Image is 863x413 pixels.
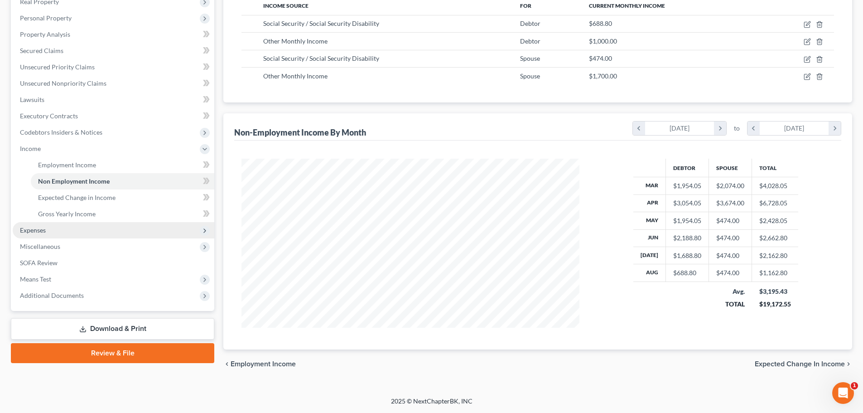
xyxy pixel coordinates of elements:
span: to [734,124,740,133]
a: Expected Change in Income [31,189,214,206]
div: $1,954.05 [673,216,701,225]
button: Expected Change in Income chevron_right [755,360,852,368]
a: Unsecured Nonpriority Claims [13,75,214,92]
span: Unsecured Priority Claims [20,63,95,71]
span: Spouse [520,54,540,62]
div: $688.80 [673,268,701,277]
span: $688.80 [589,19,612,27]
span: Debtor [520,37,540,45]
a: Unsecured Priority Claims [13,59,214,75]
div: TOTAL [716,300,745,309]
span: $474.00 [589,54,612,62]
span: Current Monthly Income [589,2,665,9]
span: Other Monthly Income [263,37,328,45]
i: chevron_right [845,360,852,368]
td: $2,428.05 [752,212,798,229]
th: Mar [633,177,666,194]
div: $3,054.05 [673,199,701,208]
span: Property Analysis [20,30,70,38]
i: chevron_left [633,121,645,135]
span: $1,000.00 [589,37,617,45]
div: Non-Employment Income By Month [234,127,366,138]
div: $3,195.43 [759,287,791,296]
div: $474.00 [716,233,744,243]
th: Jun [633,229,666,247]
span: Employment Income [231,360,296,368]
a: Non Employment Income [31,173,214,189]
th: Total [752,159,798,177]
span: Expenses [20,226,46,234]
th: [DATE] [633,247,666,264]
span: 1 [851,382,858,389]
td: $4,028.05 [752,177,798,194]
span: Gross Yearly Income [38,210,96,218]
th: Spouse [709,159,752,177]
div: $1,954.05 [673,181,701,190]
a: Review & File [11,343,214,363]
a: Property Analysis [13,26,214,43]
div: [DATE] [760,121,829,135]
div: $3,674.00 [716,199,744,208]
a: Employment Income [31,157,214,173]
div: [DATE] [645,121,714,135]
iframe: Intercom live chat [832,382,854,404]
span: Social Security / Social Security Disability [263,19,379,27]
button: chevron_left Employment Income [223,360,296,368]
span: Personal Property [20,14,72,22]
span: For [520,2,531,9]
span: Income [20,145,41,152]
span: SOFA Review [20,259,58,267]
div: 2025 © NextChapterBK, INC [174,397,690,413]
th: Aug [633,264,666,282]
td: $6,728.05 [752,194,798,212]
span: Secured Claims [20,47,63,54]
span: Debtor [520,19,540,27]
td: $2,662.80 [752,229,798,247]
span: Lawsuits [20,96,44,103]
div: Avg. [716,287,745,296]
span: Miscellaneous [20,243,60,250]
a: Download & Print [11,318,214,340]
th: Apr [633,194,666,212]
div: $2,188.80 [673,233,701,243]
a: Lawsuits [13,92,214,108]
span: Expected Change in Income [755,360,845,368]
div: $474.00 [716,251,744,260]
div: $1,688.80 [673,251,701,260]
div: $474.00 [716,268,744,277]
span: Executory Contracts [20,112,78,120]
a: Gross Yearly Income [31,206,214,222]
a: Executory Contracts [13,108,214,124]
span: Spouse [520,72,540,80]
span: Expected Change in Income [38,194,116,201]
span: Means Test [20,275,51,283]
span: Non Employment Income [38,177,110,185]
span: Other Monthly Income [263,72,328,80]
i: chevron_left [747,121,760,135]
div: $474.00 [716,216,744,225]
td: $2,162.80 [752,247,798,264]
a: SOFA Review [13,255,214,271]
td: $1,162.80 [752,264,798,282]
span: Employment Income [38,161,96,169]
i: chevron_left [223,360,231,368]
th: May [633,212,666,229]
div: $19,172.55 [759,300,791,309]
a: Secured Claims [13,43,214,59]
th: Debtor [666,159,709,177]
span: Unsecured Nonpriority Claims [20,79,106,87]
span: Income Source [263,2,309,9]
i: chevron_right [829,121,841,135]
span: Codebtors Insiders & Notices [20,128,102,136]
span: Social Security / Social Security Disability [263,54,379,62]
div: $2,074.00 [716,181,744,190]
span: $1,700.00 [589,72,617,80]
span: Additional Documents [20,292,84,299]
i: chevron_right [714,121,726,135]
